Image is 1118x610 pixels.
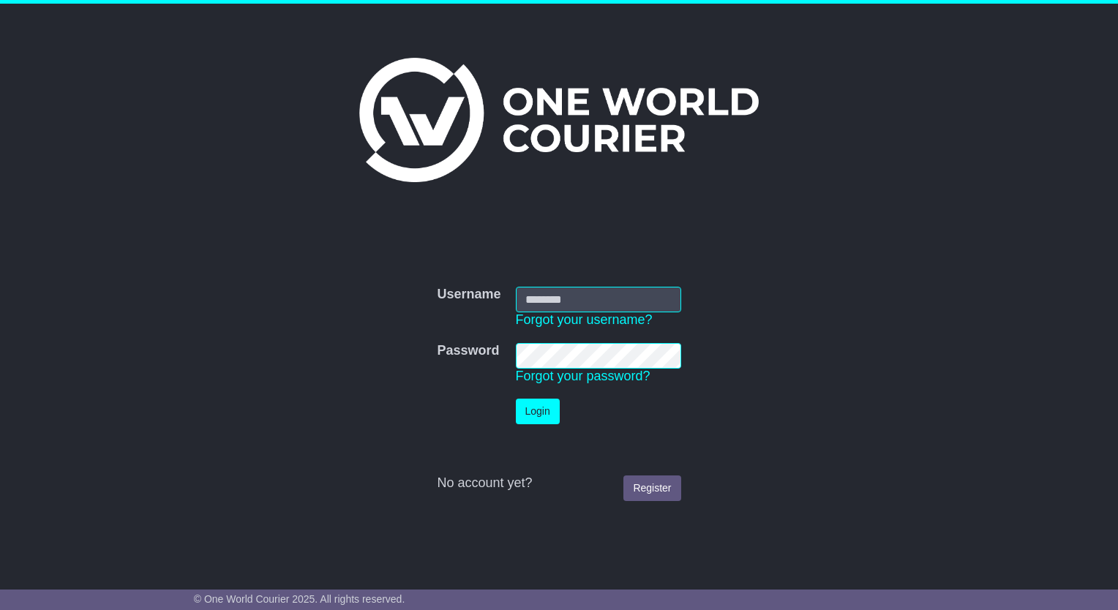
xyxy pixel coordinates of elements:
[623,475,680,501] a: Register
[516,369,650,383] a: Forgot your password?
[516,312,653,327] a: Forgot your username?
[437,343,499,359] label: Password
[437,287,500,303] label: Username
[359,58,759,182] img: One World
[437,475,680,492] div: No account yet?
[516,399,560,424] button: Login
[194,593,405,605] span: © One World Courier 2025. All rights reserved.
